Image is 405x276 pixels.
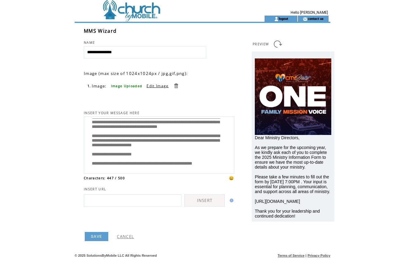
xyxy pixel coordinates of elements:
[84,111,139,115] span: INSERT YOUR MESSAGE HERE
[291,10,328,15] span: Hello [PERSON_NAME]
[84,28,117,34] span: MMS Wizard
[84,40,95,45] span: NAME
[306,254,307,257] span: |
[307,254,330,257] a: Privacy Policy
[87,84,91,88] span: 1.
[279,17,288,21] a: logout
[228,199,233,202] img: help.gif
[173,83,179,89] a: Delete this item
[229,175,234,181] span: 😀
[147,83,169,88] a: Edit Image
[92,83,107,89] span: Image:
[253,42,269,46] span: PREVIEW
[303,17,307,21] img: contact_us_icon.gif
[274,17,279,21] img: account_icon.gif
[85,232,108,241] a: SAVE
[84,187,106,191] span: INSERT URL
[84,176,125,180] span: Characters: 447 / 500
[278,254,305,257] a: Terms of Service
[75,254,157,257] span: © 2025 SolutionsByMobile LLC All Rights Reserved
[307,17,324,21] a: contact us
[255,135,330,218] span: Dear Ministry Directors, As we prepare for the upcoming year, we kindly ask each of you to comple...
[111,84,143,88] span: Image Uploaded
[117,234,134,239] a: CANCEL
[84,71,188,76] span: Image (max size of 1024x1024px / jpg,gif,png):
[184,194,225,207] a: INSERT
